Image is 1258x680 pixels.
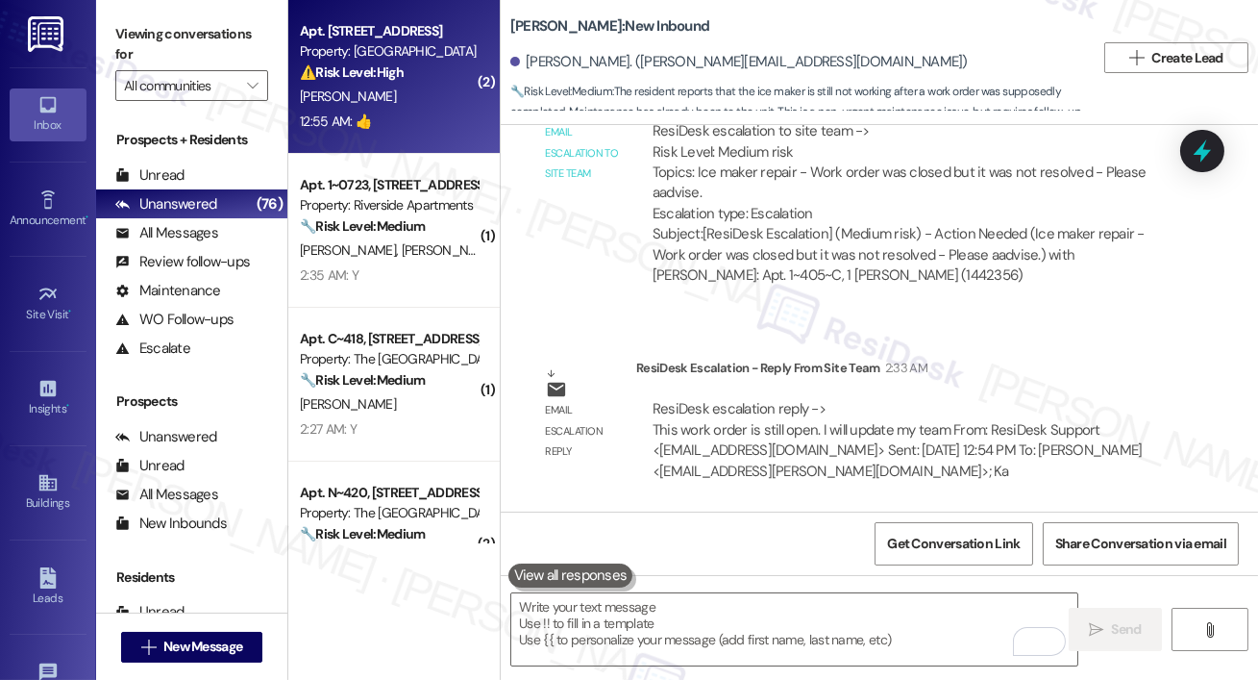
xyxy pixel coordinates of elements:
i:  [1089,622,1103,638]
span: [PERSON_NAME] [402,241,498,259]
strong: 🔧 Risk Level: Medium [300,525,425,542]
div: ResiDesk escalation to site team -> Risk Level: Medium risk Topics: Ice maker repair - Work order... [653,121,1166,224]
a: Leads [10,562,86,614]
a: Buildings [10,466,86,518]
a: Inbox [10,88,86,140]
span: New Message [163,637,242,657]
div: Apt. 1~0723, [STREET_ADDRESS] [300,175,478,195]
div: Property: The [GEOGRAPHIC_DATA] [300,349,478,369]
div: New Inbounds [115,514,227,534]
div: Email escalation to site team [546,122,621,184]
div: All Messages [115,485,218,505]
div: WO Follow-ups [115,310,234,330]
button: New Message [121,632,263,663]
div: ResiDesk Escalation - Reply From Site Team [636,358,1182,385]
div: Email escalation reply [546,400,621,462]
input: All communities [124,70,237,101]
div: ResiDesk escalation reply -> This work order is still open. I will update my team From: ResiDesk ... [653,399,1143,480]
span: Share Conversation via email [1055,534,1226,554]
img: ResiDesk Logo [28,16,67,52]
div: Prospects + Residents [96,130,287,150]
span: : The resident reports that the ice maker is still not working after a work order was supposedly ... [510,82,1095,143]
div: Property: The [GEOGRAPHIC_DATA] [300,503,478,523]
strong: ⚠️ Risk Level: High [300,63,404,81]
i:  [141,640,156,655]
div: 2:33 AM [880,358,927,378]
button: Send [1069,608,1162,651]
div: Property: Riverside Apartments [300,195,478,215]
span: • [66,399,69,413]
i:  [247,78,258,93]
button: Create Lead [1104,42,1248,73]
div: Unread [115,456,185,476]
i:  [1129,50,1144,65]
span: • [69,305,72,318]
div: All Messages [115,223,218,243]
a: Site Visit • [10,278,86,330]
div: 2:35 AM: Y [300,266,358,284]
div: Escalate [115,339,190,359]
span: [PERSON_NAME] [300,88,396,105]
div: Unanswered [115,427,217,447]
div: [PERSON_NAME]. ([PERSON_NAME][EMAIL_ADDRESS][DOMAIN_NAME]) [510,52,968,72]
label: Viewing conversations for [115,19,268,70]
div: Apt. N~420, [STREET_ADDRESS] [300,483,478,503]
span: Create Lead [1152,48,1223,68]
div: Apt. [STREET_ADDRESS] [300,21,478,41]
div: Prospects [96,391,287,412]
div: Residents [96,567,287,588]
div: Unread [115,602,185,622]
button: Get Conversation Link [875,522,1032,566]
strong: 🔧 Risk Level: Medium [300,371,425,389]
textarea: To enrich screen reader interactions, please activate Accessibility in Grammarly extension settings [511,593,1077,666]
a: Insights • [10,372,86,424]
div: 2:27 AM: Y [300,420,357,438]
div: Subject: [ResiDesk Escalation] (Medium risk) - Action Needed (Ice maker repair - Work order was c... [653,224,1166,286]
div: Unread [115,165,185,186]
span: [PERSON_NAME] [300,241,402,259]
div: 12:55 AM: 👍 [300,113,371,130]
strong: 🔧 Risk Level: Medium [510,84,612,99]
b: [PERSON_NAME]: New Inbound [510,16,709,37]
div: (76) [252,189,287,219]
div: Review follow-ups [115,252,250,272]
div: Maintenance [115,281,221,301]
div: Unanswered [115,194,217,214]
button: Share Conversation via email [1043,522,1239,566]
div: Apt. C~418, [STREET_ADDRESS] [300,329,478,349]
i:  [1202,622,1217,638]
span: Get Conversation Link [887,534,1020,554]
strong: 🔧 Risk Level: Medium [300,217,425,235]
span: Send [1112,619,1142,640]
span: • [86,211,88,224]
div: Property: [GEOGRAPHIC_DATA] [300,41,478,62]
span: [PERSON_NAME] [300,395,396,413]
